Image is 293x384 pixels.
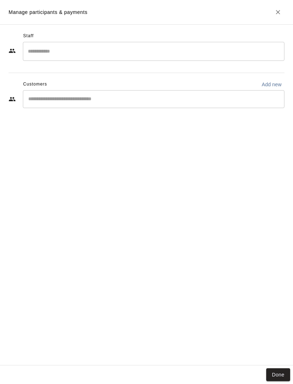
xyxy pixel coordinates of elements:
div: Start typing to search customers... [23,90,284,108]
svg: Staff [9,47,16,54]
button: Done [266,368,290,381]
span: Staff [23,30,34,42]
button: Close [272,6,284,19]
span: Customers [23,79,47,90]
p: Manage participants & payments [9,9,88,16]
button: Add new [259,79,284,90]
svg: Customers [9,96,16,103]
p: Add new [262,81,282,88]
div: Search staff [23,42,284,61]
